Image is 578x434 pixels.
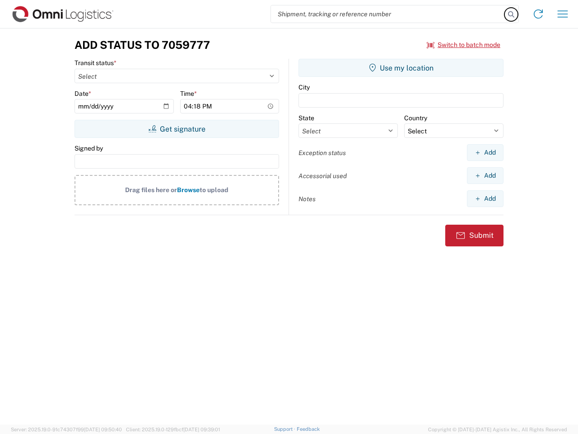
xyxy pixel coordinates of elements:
[75,38,210,52] h3: Add Status to 7059777
[75,59,117,67] label: Transit status
[467,144,503,161] button: Add
[298,114,314,122] label: State
[125,186,177,193] span: Drag files here or
[200,186,228,193] span: to upload
[427,38,500,52] button: Switch to batch mode
[298,172,347,180] label: Accessorial used
[445,225,503,246] button: Submit
[271,5,505,23] input: Shipment, tracking or reference number
[467,167,503,184] button: Add
[75,90,91,98] label: Date
[84,427,122,432] span: [DATE] 09:50:40
[75,144,103,152] label: Signed by
[298,149,346,157] label: Exception status
[183,427,220,432] span: [DATE] 09:39:01
[11,427,122,432] span: Server: 2025.19.0-91c74307f99
[298,59,503,77] button: Use my location
[180,90,197,98] label: Time
[404,114,427,122] label: Country
[428,425,567,434] span: Copyright © [DATE]-[DATE] Agistix Inc., All Rights Reserved
[298,195,316,203] label: Notes
[274,426,297,432] a: Support
[298,83,310,91] label: City
[467,190,503,207] button: Add
[177,186,200,193] span: Browse
[297,426,320,432] a: Feedback
[126,427,220,432] span: Client: 2025.19.0-129fbcf
[75,120,279,138] button: Get signature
